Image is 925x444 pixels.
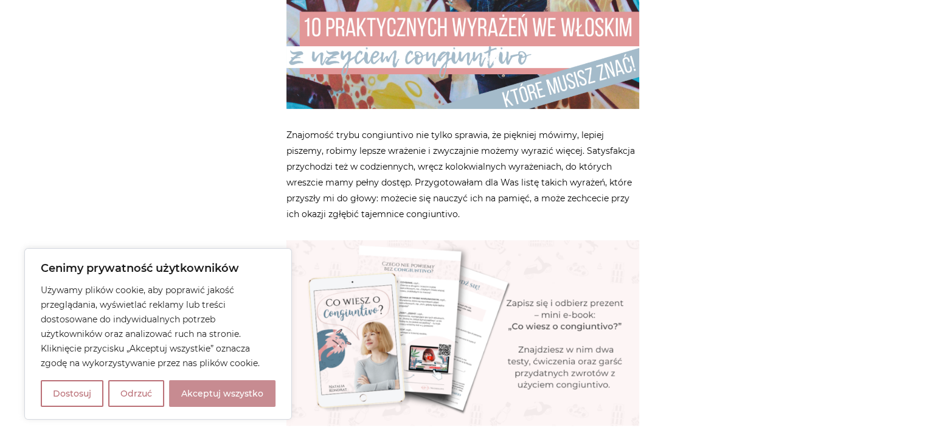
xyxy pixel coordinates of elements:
[41,261,275,276] p: Cenimy prywatność użytkowników
[286,127,639,222] p: Znajomość trybu congiuntivo nie tylko sprawia, że piękniej mówimy, lepiej piszemy, robimy lepsze ...
[108,380,164,407] button: Odrzuć
[169,380,275,407] button: Akceptuj wszystko
[41,283,275,370] p: Używamy plików cookie, aby poprawić jakość przeglądania, wyświetlać reklamy lub treści dostosowan...
[41,380,103,407] button: Dostosuj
